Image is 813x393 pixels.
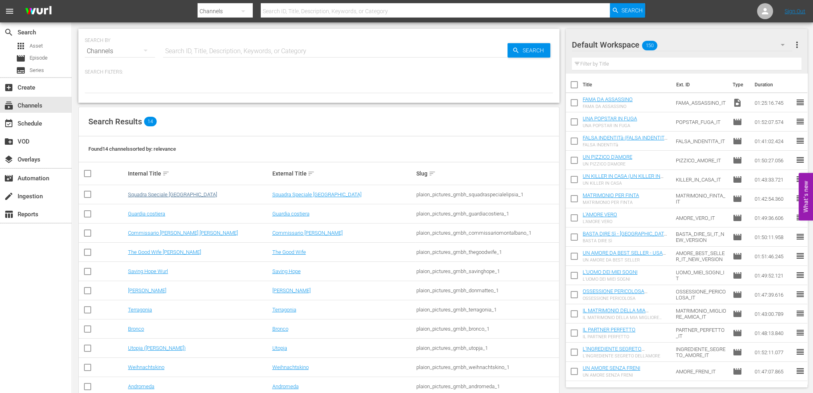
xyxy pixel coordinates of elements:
[272,249,306,255] a: The Good Wife
[16,66,26,75] span: Series
[733,309,742,319] span: Episode
[673,304,729,323] td: MATRIMONIO_MIGLIORE_AMICA_IT
[128,287,166,293] a: [PERSON_NAME]
[4,137,14,146] span: VOD
[733,194,742,203] span: Episode
[583,334,635,339] div: IL PARTNER PERFETTO
[272,383,298,389] a: Andromeda
[583,373,640,378] div: UN AMORE SENZA FRENI
[733,251,742,261] span: Episode
[751,132,795,151] td: 01:41:02.424
[795,117,805,126] span: reorder
[751,112,795,132] td: 01:52:07.574
[610,3,645,18] button: Search
[272,192,361,197] a: Squadra Speciale [GEOGRAPHIC_DATA]
[30,54,48,62] span: Episode
[733,271,742,280] span: Episode
[583,135,667,147] a: FALSA INDENTITà (FALSA INDENTITà - 2 min adv)
[583,269,637,275] a: L'UOMO DEI MIEI SOGNI
[733,175,742,184] span: Episode
[733,98,742,108] span: Video
[416,268,558,274] div: plaion_pictures_gmbh_savinghope_1
[795,136,805,146] span: reorder
[144,117,157,126] span: 14
[671,74,728,96] th: Ext. ID
[583,277,637,282] div: L'UOMO DEI MIEI SOGNI
[795,309,805,318] span: reorder
[583,288,661,306] a: OSSESSIONE PERICOLOSA (OSSESSIONE PERICOLOSA -2 min adv)
[795,98,805,107] span: reorder
[673,266,729,285] td: UOMO_MIEI_SOGNI_IT
[5,6,14,16] span: menu
[673,285,729,304] td: OSSESSIONE_PERICOLOSA_IT
[429,170,436,177] span: sort
[751,343,795,362] td: 01:52:11.077
[673,93,729,112] td: FAMA_ASSASSINO_IT
[583,192,639,198] a: MATRIMONIO PER FINTA
[128,192,217,197] a: Squadra Speciale [GEOGRAPHIC_DATA]
[16,41,26,51] span: Asset
[583,116,637,122] a: UNA POPSTAR IN FUGA
[733,117,742,127] span: Episode
[583,96,633,102] a: FAMA DA ASSASSINO
[673,112,729,132] td: POPSTAR_FUGA_IT
[583,219,617,224] div: L'AMORE VERO
[673,247,729,266] td: AMORE_BEST_SELLER_IT_NEW_VERSION
[128,307,152,313] a: Terragonia
[673,208,729,227] td: AMORE_VERO_IT
[162,170,170,177] span: sort
[750,74,798,96] th: Duration
[795,251,805,261] span: reorder
[728,74,750,96] th: Type
[583,250,666,262] a: UN AMORE DA BEST SELLER - USA QUESTO
[751,247,795,266] td: 01:51:46.245
[416,230,558,236] div: plaion_pictures_gmbh_commissariomontalbano_1
[583,123,637,128] div: UNA POPSTAR IN FUGA
[673,132,729,151] td: FALSA_INDENTITA_IT
[795,194,805,203] span: reorder
[583,173,663,185] a: UN KILLER IN CASA (UN KILLER IN CASA - 2 min adv)
[583,200,639,205] div: MATRIMONIO PER FINTA
[88,146,176,152] span: Found 14 channels sorted by: relevance
[19,2,58,21] img: ans4CAIJ8jUAAAAAAAAAAAAAAAAAAAAAAAAgQb4GAAAAAAAAAAAAAAAAAAAAAAAAJMjXAAAAAAAAAAAAAAAAAAAAAAAAgAT5G...
[583,211,617,217] a: L'AMORE VERO
[583,181,669,186] div: UN KILLER IN CASA
[792,35,801,54] button: more_vert
[751,208,795,227] td: 01:49:36.606
[4,101,14,110] span: Channels
[733,136,742,146] span: Episode
[673,323,729,343] td: PARTNER_PERFETTO_IT
[272,211,309,217] a: Guardia costiera
[583,238,669,243] div: BASTA DIRE Sì
[733,347,742,357] span: Episode
[4,209,14,219] span: Reports
[416,345,558,351] div: plaion_pictures_gmbh_utopja_1
[751,304,795,323] td: 01:43:00.789
[128,383,154,389] a: Andromeda
[792,40,801,50] span: more_vert
[416,307,558,313] div: plaion_pictures_gmbh_terragonia_1
[642,37,657,54] span: 150
[416,383,558,389] div: plaion_pictures_gmbh_andromeda_1
[308,170,315,177] span: sort
[583,353,669,359] div: L'INGREDIENTE SEGRETO DELL'AMORE
[673,362,729,381] td: AMORE_FRENI_IT
[583,154,632,160] a: UN PIZZICO D'AMORE
[30,42,43,50] span: Asset
[128,249,201,255] a: The Good Wife [PERSON_NAME]
[795,289,805,299] span: reorder
[795,213,805,222] span: reorder
[583,257,669,263] div: UN AMORE DA BEST SELLER
[751,323,795,343] td: 01:48:13.840
[583,327,635,333] a: IL PARTNER PERFETTO
[85,40,155,62] div: Channels
[673,189,729,208] td: MATRIMONIO_FINTA_IT
[416,169,558,178] div: Slug
[673,151,729,170] td: PIZZICO_AMORE_IT
[751,285,795,304] td: 01:47:39.616
[272,345,287,351] a: Utopja
[583,365,640,371] a: UN AMORE SENZA FRENI
[4,119,14,128] span: Schedule
[751,170,795,189] td: 01:43:33.721
[751,93,795,112] td: 01:25:16.745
